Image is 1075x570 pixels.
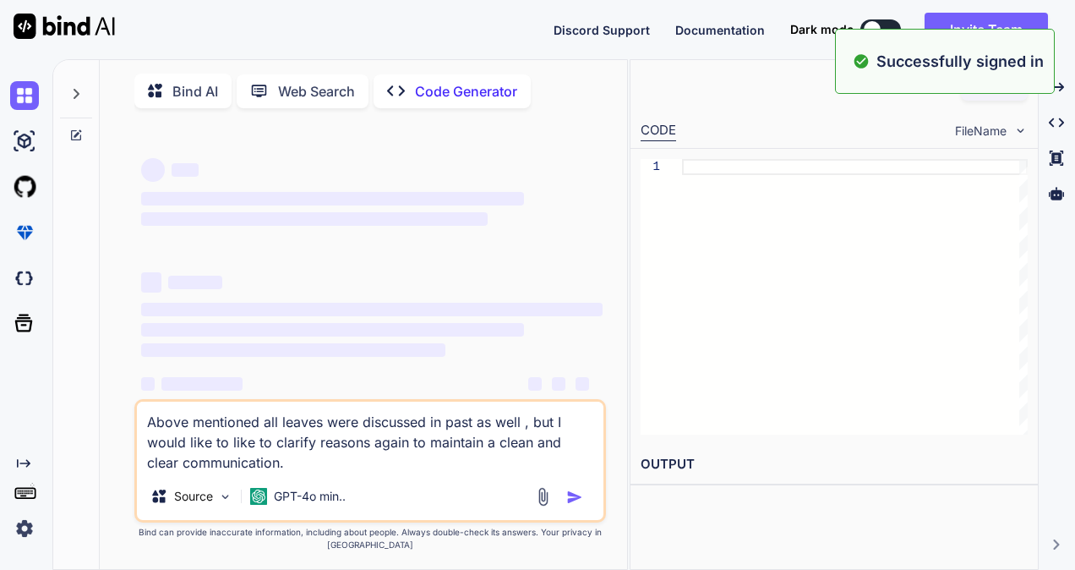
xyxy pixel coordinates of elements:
[675,21,765,39] button: Documentation
[141,158,165,182] span: ‌
[141,303,603,316] span: ‌
[533,487,553,507] img: attachment
[415,81,517,101] p: Code Generator
[1013,123,1028,138] img: chevron down
[141,212,487,226] span: ‌
[172,163,199,177] span: ‌
[137,402,603,473] textarea: Above mentioned all leaves were discussed in past as well , but I would like to like to clarify r...
[10,173,39,201] img: githubLight
[141,377,155,391] span: ‌
[790,21,854,38] span: Dark mode
[554,23,650,37] span: Discord Support
[10,218,39,247] img: premium
[630,445,1038,485] h2: OUTPUT
[576,377,589,391] span: ‌
[10,81,39,110] img: chat
[925,13,1048,47] button: Invite Team
[675,23,765,37] span: Documentation
[641,121,676,141] div: CODE
[161,377,243,391] span: ‌
[141,343,445,357] span: ‌
[566,489,583,506] img: icon
[172,81,218,101] p: Bind AI
[134,526,606,551] p: Bind can provide inaccurate information, including about people. Always double-check its answers....
[641,159,660,175] div: 1
[274,488,346,505] p: GPT-4o min..
[10,514,39,543] img: settings
[250,488,267,505] img: GPT-4o mini
[141,272,161,293] span: ‌
[278,81,355,101] p: Web Search
[141,192,524,206] span: ‌
[853,50,870,73] img: alert
[876,50,1044,73] p: Successfully signed in
[552,377,565,391] span: ‌
[10,127,39,156] img: ai-studio
[955,123,1007,140] span: FileName
[168,276,222,289] span: ‌
[10,264,39,293] img: darkCloudIdeIcon
[218,490,232,504] img: Pick Models
[174,488,213,505] p: Source
[14,14,115,39] img: Bind AI
[554,21,650,39] button: Discord Support
[528,377,542,391] span: ‌
[141,323,524,337] span: ‌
